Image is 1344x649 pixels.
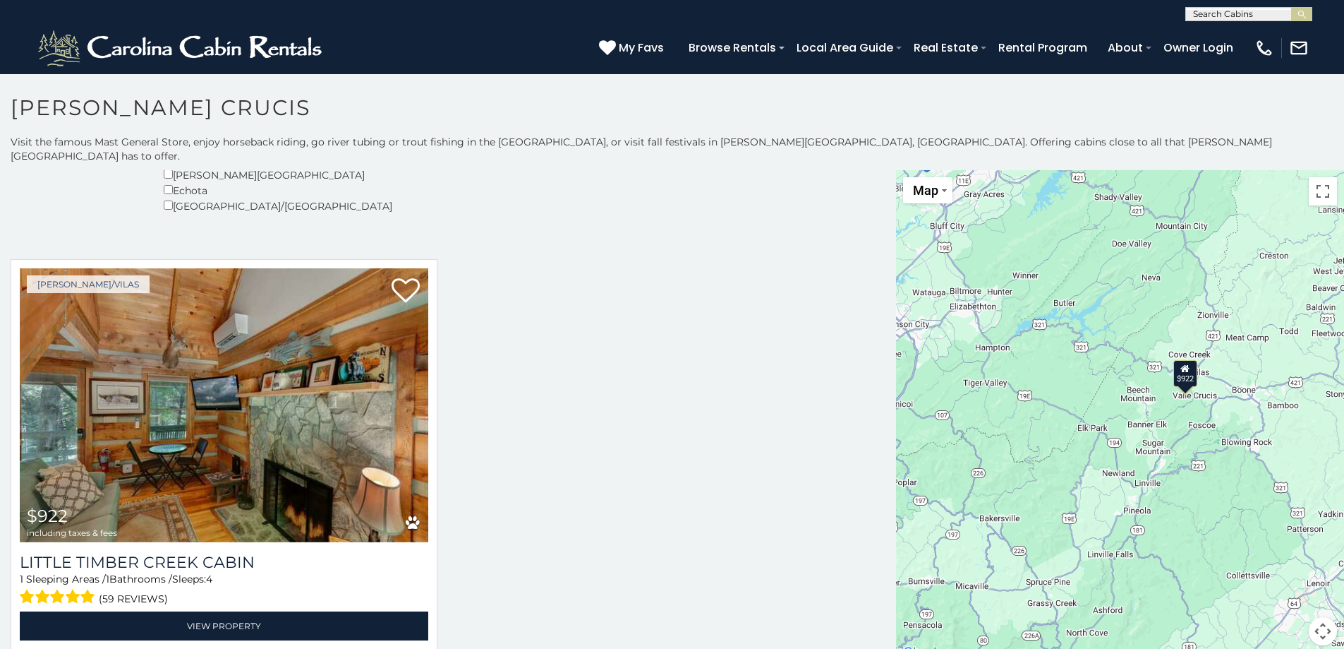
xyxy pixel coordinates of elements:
img: White-1-2.png [35,27,328,69]
a: About [1101,35,1150,60]
div: $922 [1173,360,1197,387]
button: Toggle fullscreen view [1309,177,1337,206]
div: [GEOGRAPHIC_DATA]/[GEOGRAPHIC_DATA] [164,198,392,213]
a: My Favs [599,39,667,57]
img: Little Timber Creek Cabin [20,268,428,542]
a: Real Estate [907,35,985,60]
a: Local Area Guide [789,35,900,60]
a: Add to favorites [392,277,420,306]
span: Map [913,183,938,198]
a: Little Timber Creek Cabin $922 including taxes & fees [20,268,428,542]
a: Little Timber Creek Cabin [20,553,428,572]
div: Sleeping Areas / Bathrooms / Sleeps: [20,572,428,608]
span: 1 [106,573,109,585]
button: Change map style [903,177,952,203]
span: 1 [20,573,23,585]
a: [PERSON_NAME]/Vilas [27,275,150,293]
button: Map camera controls [1309,617,1337,645]
span: $922 [27,506,68,526]
span: (59 reviews) [99,590,168,608]
a: Browse Rentals [682,35,783,60]
img: phone-regular-white.png [1254,38,1274,58]
a: Rental Program [991,35,1094,60]
img: mail-regular-white.png [1289,38,1309,58]
a: View Property [20,612,428,641]
a: Owner Login [1156,35,1240,60]
span: 4 [206,573,212,585]
span: My Favs [619,39,664,56]
div: [PERSON_NAME][GEOGRAPHIC_DATA] [164,167,392,182]
span: including taxes & fees [27,528,117,537]
div: Echota [164,182,392,198]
